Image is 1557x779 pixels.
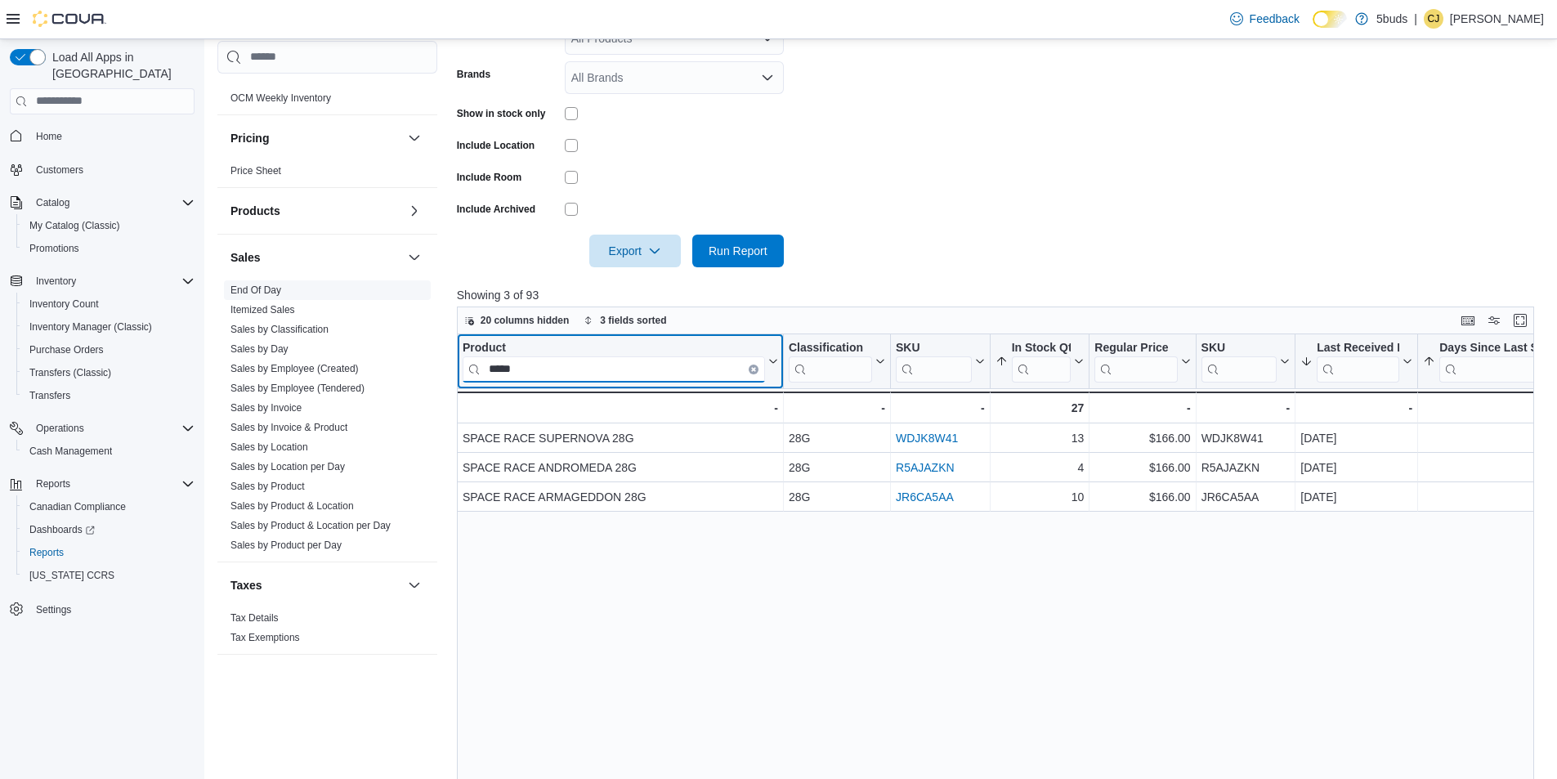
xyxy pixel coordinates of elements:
div: In Stock Qty [1011,340,1071,382]
span: Sales by Product & Location [230,499,354,513]
span: OCM Weekly Inventory [230,92,331,105]
span: Sales by Product & Location per Day [230,519,391,532]
span: Sales by Invoice & Product [230,421,347,434]
button: Inventory [3,270,201,293]
a: Feedback [1224,2,1306,35]
a: Sales by Location [230,441,308,453]
h3: Sales [230,249,261,266]
a: Price Sheet [230,165,281,177]
div: Clinton Johnson [1424,9,1443,29]
button: ProductClear input [463,340,778,382]
span: Tax Exemptions [230,631,300,644]
span: [US_STATE] CCRS [29,569,114,582]
a: Home [29,127,69,146]
span: Promotions [23,239,195,258]
a: Sales by Product & Location per Day [230,520,391,531]
div: Last Received Date [1317,340,1399,382]
span: Sales by Employee (Created) [230,362,359,375]
span: Transfers [23,386,195,405]
div: $166.00 [1094,487,1190,507]
div: R5AJAZKN [1201,458,1290,477]
div: [DATE] [1300,428,1412,448]
button: Cash Management [16,440,201,463]
div: Sales [217,280,437,562]
button: 20 columns hidden [458,311,576,330]
button: Catalog [29,193,76,213]
span: Sales by Location [230,441,308,454]
a: Sales by Product [230,481,305,492]
button: Inventory Manager (Classic) [16,316,201,338]
a: Sales by Employee (Tendered) [230,383,365,394]
div: 27 [995,398,1084,418]
div: SKU URL [896,340,972,382]
button: OCM [405,56,424,75]
input: Dark Mode [1313,11,1347,28]
div: Classification [789,340,872,382]
span: Purchase Orders [29,343,104,356]
div: SKU [896,340,972,356]
div: Pricing [217,161,437,187]
span: Operations [36,422,84,435]
button: Catalog [3,191,201,214]
button: Inventory [29,271,83,291]
span: Load All Apps in [GEOGRAPHIC_DATA] [46,49,195,82]
div: - [896,398,985,418]
h3: Pricing [230,130,269,146]
div: 10 [995,487,1084,507]
button: Sales [405,248,424,267]
a: Itemized Sales [230,304,295,316]
button: 3 fields sorted [577,311,673,330]
label: Include Archived [457,203,535,216]
img: Cova [33,11,106,27]
a: End Of Day [230,284,281,296]
span: Inventory [36,275,76,288]
button: Reports [3,472,201,495]
span: My Catalog (Classic) [29,219,120,232]
div: [DATE] [1300,458,1412,477]
span: Sales by Day [230,342,289,356]
div: Days Since Last Sold [1439,340,1548,356]
a: OCM Weekly Inventory [230,92,331,104]
span: 3 fields sorted [600,314,666,327]
button: Operations [29,419,91,438]
p: | [1414,9,1417,29]
span: Home [29,126,195,146]
span: Inventory Manager (Classic) [29,320,152,334]
p: [PERSON_NAME] [1450,9,1544,29]
div: [DATE] [1300,487,1412,507]
span: Customers [36,163,83,177]
button: SKU [896,340,985,382]
span: Itemized Sales [230,303,295,316]
a: Promotions [23,239,86,258]
div: Regular Price [1094,340,1177,382]
a: Inventory Manager (Classic) [23,317,159,337]
button: Keyboard shortcuts [1458,311,1478,330]
a: Purchase Orders [23,340,110,360]
span: Reports [29,474,195,494]
button: Pricing [405,128,424,148]
button: My Catalog (Classic) [16,214,201,237]
button: Settings [3,597,201,620]
button: Taxes [405,575,424,595]
span: Inventory Count [29,298,99,311]
button: SKU [1201,340,1290,382]
div: $166.00 [1094,458,1190,477]
a: Settings [29,600,78,620]
a: Sales by Employee (Created) [230,363,359,374]
div: - [1201,398,1290,418]
a: My Catalog (Classic) [23,216,127,235]
nav: Complex example [10,118,195,664]
span: Tax Details [230,611,279,625]
div: 28G [789,428,885,448]
button: Clear input [749,364,758,374]
a: Sales by Product per Day [230,539,342,551]
a: JR6CA5AA [896,490,954,504]
label: Include Room [457,171,521,184]
button: Export [589,235,681,267]
a: Tax Exemptions [230,632,300,643]
button: Reports [29,474,77,494]
button: Pricing [230,130,401,146]
button: Inventory Count [16,293,201,316]
a: Reports [23,543,70,562]
button: Open list of options [761,71,774,84]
